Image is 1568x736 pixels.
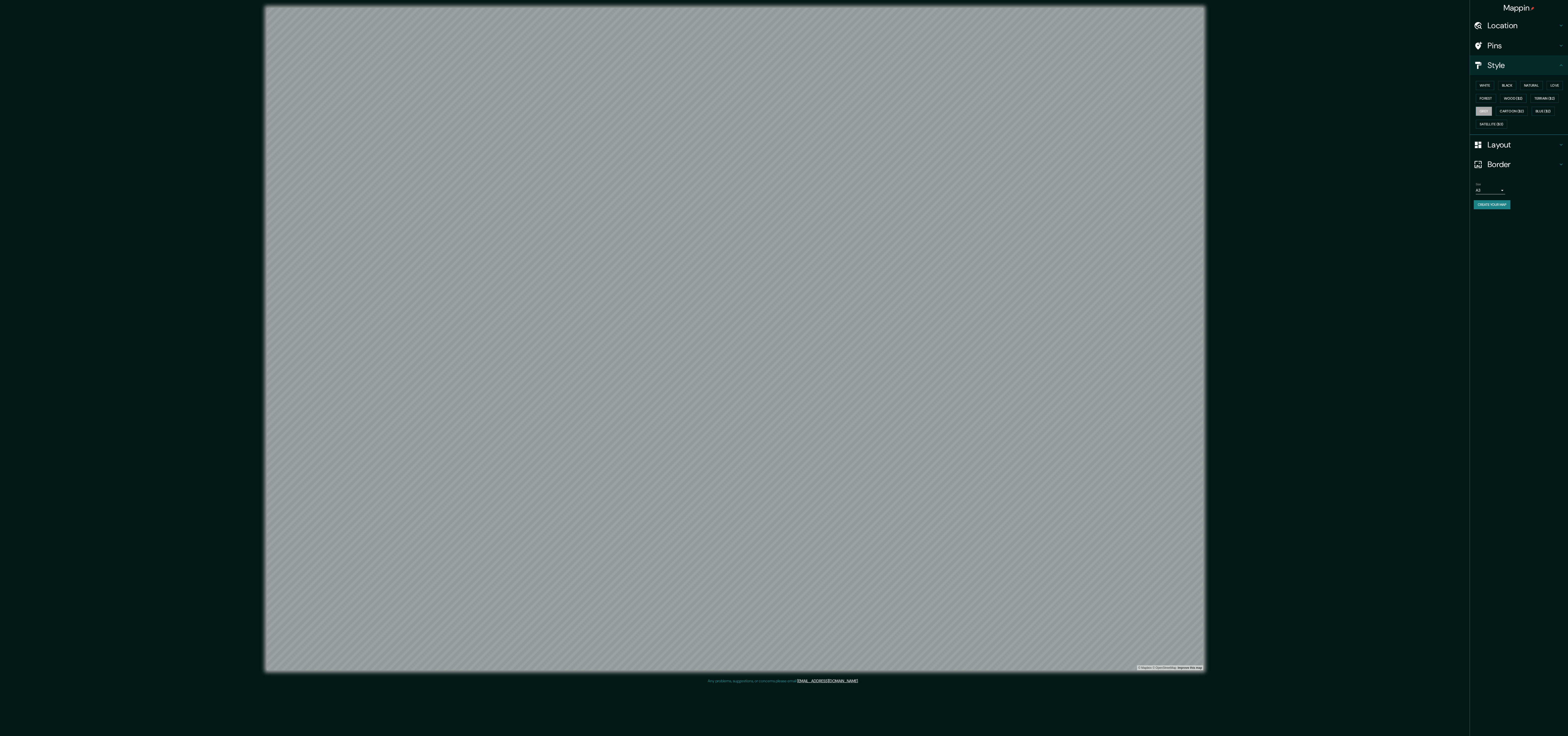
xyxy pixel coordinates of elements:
[1474,200,1510,209] button: Create your map
[708,678,859,684] p: Any problems, suggestions, or concerns please email .
[1496,107,1528,116] button: Cartoon ($2)
[1470,135,1568,155] div: Layout
[1470,55,1568,75] div: Style
[1488,41,1558,51] h4: Pins
[1503,3,1535,13] h4: Mappin
[1470,36,1568,55] div: Pins
[1488,60,1558,70] h4: Style
[1530,7,1534,11] img: pin-icon.png
[1520,81,1543,90] button: Natural
[797,678,858,683] a: [EMAIL_ADDRESS][DOMAIN_NAME]
[1476,94,1496,103] button: Forest
[1524,717,1563,731] iframe: Help widget launcher
[1500,94,1527,103] button: Wood ($2)
[1476,81,1494,90] button: White
[1498,81,1516,90] button: Black
[1470,155,1568,174] div: Border
[1138,666,1152,670] a: Mapbox
[267,8,1203,670] canvas: Map
[1476,120,1507,129] button: Satellite ($3)
[1476,186,1505,194] div: A3
[1488,21,1558,30] h4: Location
[1470,16,1568,35] div: Location
[1152,666,1176,670] a: OpenStreetMap
[1530,94,1559,103] button: Terrain ($2)
[1476,107,1492,116] button: Grey
[859,678,860,684] div: .
[1488,140,1558,150] h4: Layout
[1547,81,1563,90] button: Love
[1488,159,1558,169] h4: Border
[1476,182,1481,186] label: Size
[1178,666,1202,670] a: Map feedback
[1532,107,1555,116] button: Blue ($2)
